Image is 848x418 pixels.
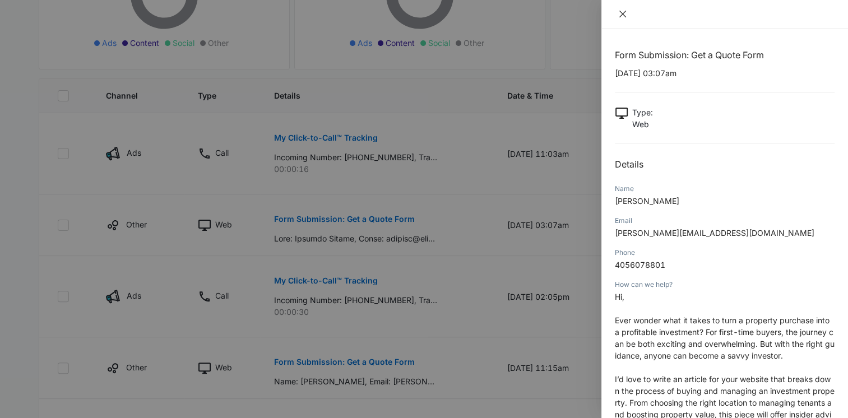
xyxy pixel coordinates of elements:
[615,280,835,290] div: How can we help?
[632,106,653,118] p: Type :
[615,228,814,238] span: [PERSON_NAME][EMAIL_ADDRESS][DOMAIN_NAME]
[615,67,835,79] p: [DATE] 03:07am
[615,157,835,171] h2: Details
[632,118,653,130] p: Web
[615,9,631,19] button: Close
[615,196,679,206] span: [PERSON_NAME]
[615,292,624,301] span: Hi,
[618,10,627,18] span: close
[615,184,835,194] div: Name
[615,315,835,360] span: Ever wonder what it takes to turn a property purchase into a profitable investment? For first-tim...
[615,260,665,270] span: 4056078801
[615,248,835,258] div: Phone
[615,216,835,226] div: Email
[615,48,835,62] h1: Form Submission: Get a Quote Form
